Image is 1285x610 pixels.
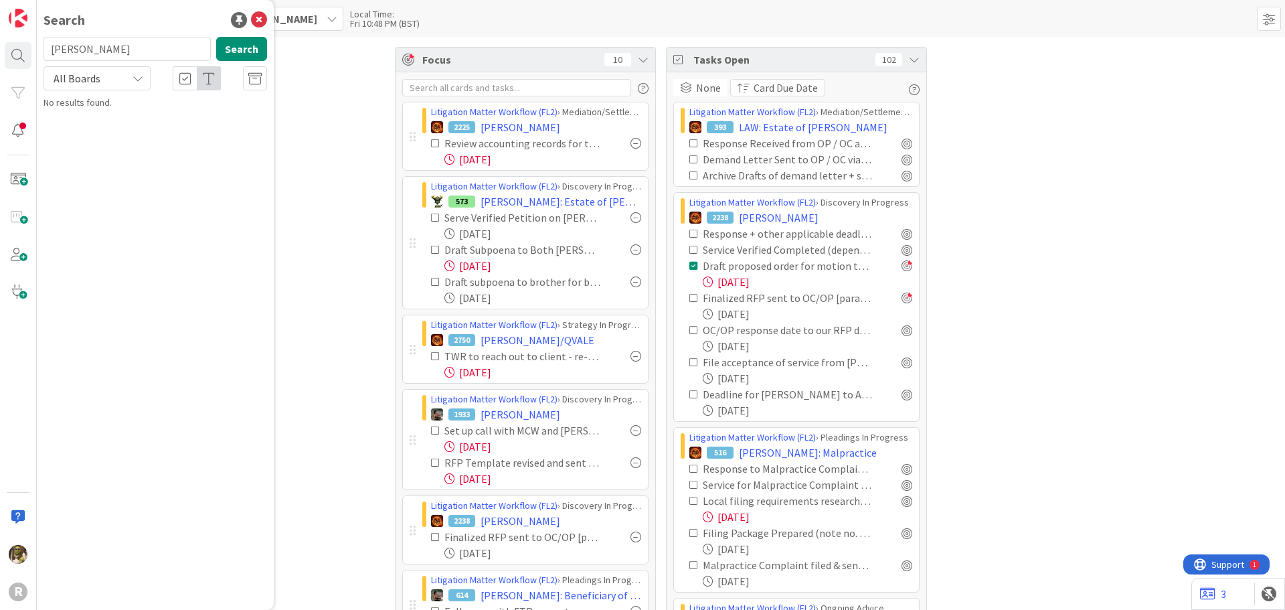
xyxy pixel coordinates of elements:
[739,119,887,135] span: LAW: Estate of [PERSON_NAME]
[703,477,872,493] div: Service for Malpractice Complaint Verified Completed (depends on service method) [paralegal]
[350,9,420,19] div: Local Time:
[444,274,601,290] div: Draft subpoena to brother for bank recs & money rec'd from decedents accounts
[28,2,61,18] span: Support
[444,455,601,471] div: RFP Template revised and sent to Responsible attorney for review
[703,541,912,557] div: [DATE]
[431,196,443,208] img: NC
[707,447,734,459] div: 516
[350,19,420,28] div: Fri 10:48 PM (BST)
[689,106,816,118] a: Litigation Matter Workflow (FL2)
[730,79,825,96] button: Card Due Date
[9,9,27,27] img: Visit kanbanzone.com
[444,348,601,364] div: TWR to reach out to client - re-schedule meeting
[431,408,443,421] img: MW
[707,121,734,133] div: 393
[703,557,872,573] div: Malpractice Complaint filed & sent out for Service [paralegal] by [DATE]
[481,194,641,210] span: [PERSON_NAME]: Estate of [PERSON_NAME]
[448,334,475,346] div: 2750
[703,370,912,386] div: [DATE]
[703,258,872,274] div: Draft proposed order for motion to unseal
[444,290,641,306] div: [DATE]
[703,226,872,242] div: Response + other applicable deadlines calendared
[444,210,601,226] div: Serve Verified Petition on [PERSON_NAME] and mail to devisees
[703,274,912,290] div: [DATE]
[689,121,701,133] img: TR
[703,135,872,151] div: Response Received from OP / OC and saved to file
[703,322,872,338] div: OC/OP response date to our RFP docketed [paralegal]
[44,10,85,30] div: Search
[448,121,475,133] div: 2225
[444,471,641,487] div: [DATE]
[703,167,872,183] div: Archive Drafts of demand letter + save final version in correspondence folder
[431,318,641,332] div: › Strategy In Progress
[54,72,100,85] span: All Boards
[402,79,631,96] input: Search all cards and tasks...
[422,52,594,68] span: Focus
[754,80,818,96] span: Card Due Date
[431,121,443,133] img: TR
[431,334,443,346] img: TR
[693,52,869,68] span: Tasks Open
[703,354,872,370] div: File acceptance of service from [PERSON_NAME] once signed
[9,545,27,564] img: DG
[444,242,601,258] div: Draft Subpoena to Both [PERSON_NAME] (ask [PERSON_NAME])
[431,515,443,527] img: TR
[481,513,560,529] span: [PERSON_NAME]
[448,515,475,527] div: 2238
[444,135,601,151] div: Review accounting records for the trust / circulate to Trustee and Beneficiaries (see 9/2 email)
[689,105,912,119] div: › Mediation/Settlement in Progress
[448,589,475,601] div: 614
[707,212,734,224] div: 2238
[444,258,641,274] div: [DATE]
[444,151,641,167] div: [DATE]
[703,306,912,322] div: [DATE]
[448,196,475,208] div: 573
[9,583,27,601] div: R
[444,545,641,561] div: [DATE]
[703,242,872,258] div: Service Verified Completed (depends on service method)
[703,290,872,306] div: Finalized RFP sent to OC/OP [paralegal]
[703,573,912,589] div: [DATE]
[431,319,558,331] a: Litigation Matter Workflow (FL2)
[703,386,872,402] div: Deadline for [PERSON_NAME] to Answer Complaint : [DATE]
[689,212,701,224] img: TR
[431,106,558,118] a: Litigation Matter Workflow (FL2)
[703,525,872,541] div: Filing Package Prepared (note no. of copies, cover sheet, etc.) + Filing Fee Noted [paralegal]
[431,574,558,586] a: Litigation Matter Workflow (FL2)
[431,180,558,192] a: Litigation Matter Workflow (FL2)
[703,509,912,525] div: [DATE]
[875,53,902,66] div: 102
[70,5,73,16] div: 1
[448,408,475,421] div: 1933
[689,196,816,208] a: Litigation Matter Workflow (FL2)
[703,338,912,354] div: [DATE]
[703,461,872,477] div: Response to Malpractice Complaint calendared & card next deadline updated [paralegal]
[44,96,267,110] div: No results found.
[1200,586,1226,602] a: 3
[739,210,819,226] span: [PERSON_NAME]
[739,445,877,461] span: [PERSON_NAME]: Malpractice
[689,431,816,443] a: Litigation Matter Workflow (FL2)
[703,151,872,167] div: Demand Letter Sent to OP / OC via US Mail + Email
[444,423,601,439] div: Set up call with MCW and [PERSON_NAME] (client's nephew) re deposition
[689,196,912,210] div: › Discovery In Progress
[481,587,641,603] span: [PERSON_NAME]: Beneficiary of Estate
[431,393,558,405] a: Litigation Matter Workflow (FL2)
[216,37,267,61] button: Search
[236,11,317,27] span: [PERSON_NAME]
[431,499,641,513] div: › Discovery In Progress
[431,573,641,587] div: › Pleadings In Progress
[444,529,601,545] div: Finalized RFP sent to OC/OP [paralegal]
[431,589,443,601] img: MW
[44,37,211,61] input: Search for title...
[431,500,558,512] a: Litigation Matter Workflow (FL2)
[481,119,560,135] span: [PERSON_NAME]
[431,105,641,119] div: › Mediation/Settlement in Progress
[431,179,641,194] div: › Discovery In Progress
[444,226,641,242] div: [DATE]
[444,364,641,380] div: [DATE]
[703,402,912,418] div: [DATE]
[431,392,641,406] div: › Discovery In Progress
[444,439,641,455] div: [DATE]
[481,406,560,423] span: [PERSON_NAME]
